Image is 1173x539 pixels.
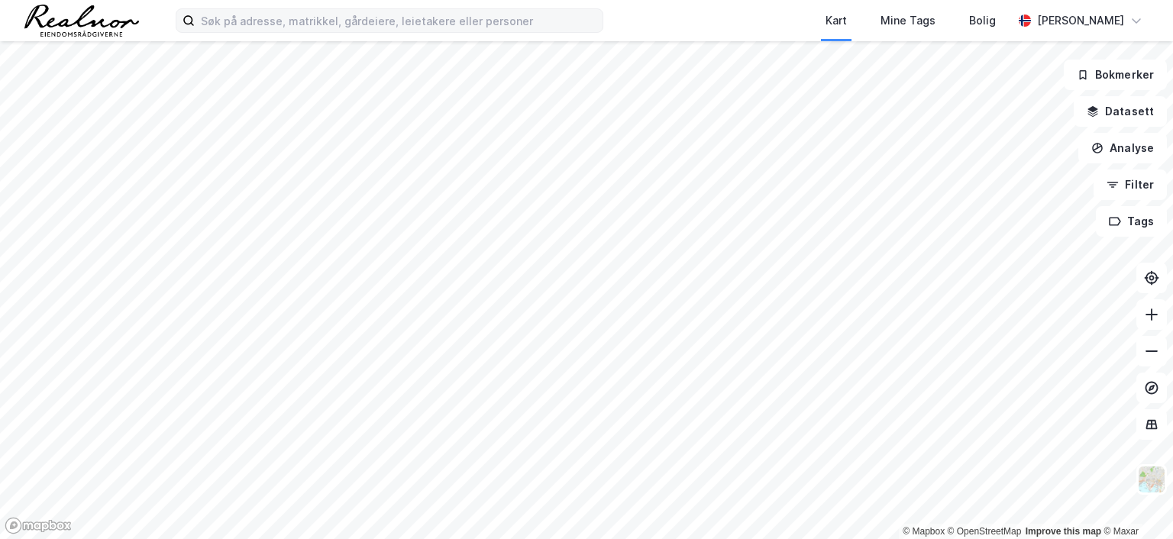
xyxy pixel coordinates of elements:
div: Mine Tags [881,11,935,30]
div: [PERSON_NAME] [1037,11,1124,30]
input: Søk på adresse, matrikkel, gårdeiere, leietakere eller personer [195,9,603,32]
iframe: Chat Widget [1097,466,1173,539]
div: Kart [826,11,847,30]
div: Kontrollprogram for chat [1097,466,1173,539]
div: Bolig [969,11,996,30]
img: realnor-logo.934646d98de889bb5806.png [24,5,139,37]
